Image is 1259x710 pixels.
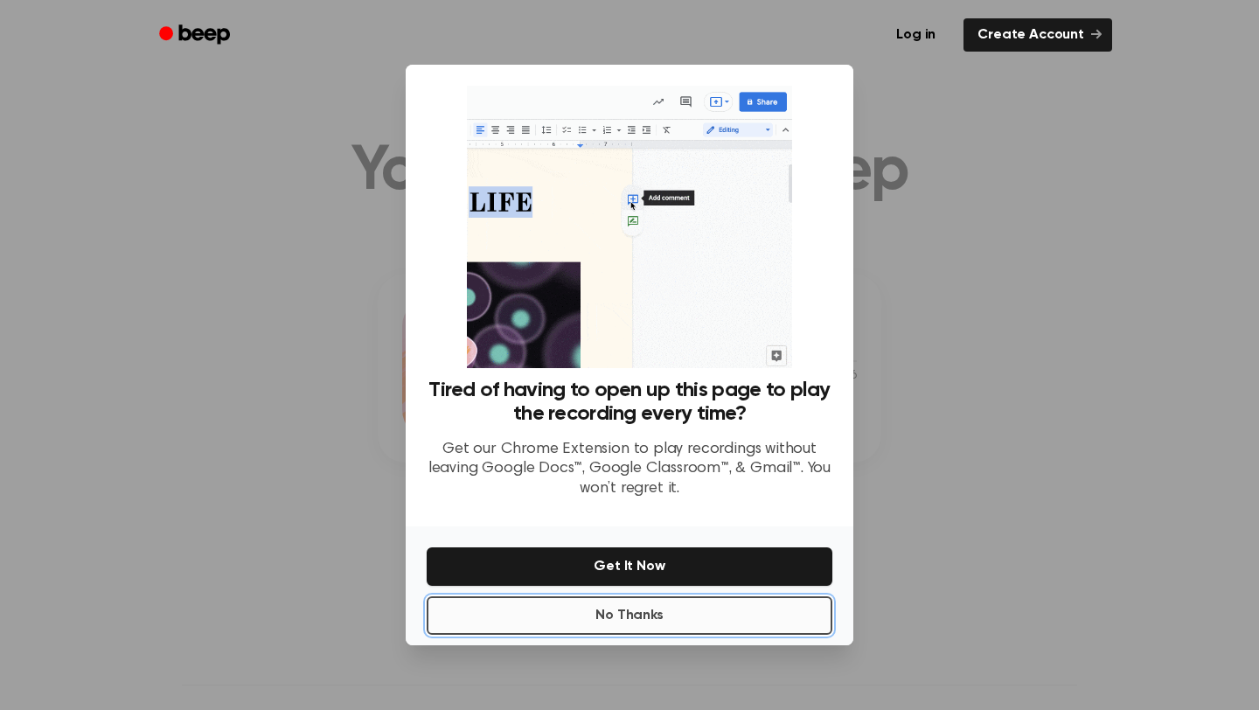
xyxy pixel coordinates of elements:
[879,15,953,55] a: Log in
[963,18,1112,52] a: Create Account
[467,86,791,368] img: Beep extension in action
[427,440,832,499] p: Get our Chrome Extension to play recordings without leaving Google Docs™, Google Classroom™, & Gm...
[427,379,832,426] h3: Tired of having to open up this page to play the recording every time?
[427,596,832,635] button: No Thanks
[427,547,832,586] button: Get It Now
[147,18,246,52] a: Beep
